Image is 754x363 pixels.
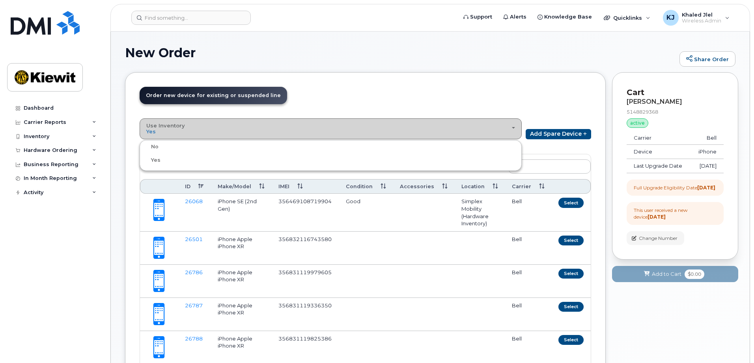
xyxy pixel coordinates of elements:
[652,270,681,278] span: Add to Cart
[691,131,724,145] td: Bell
[505,265,551,298] td: Bell
[505,179,551,194] th: Carrier: activate to sort column ascending
[558,198,584,208] button: Select
[691,159,724,173] td: [DATE]
[271,232,339,265] td: 356832116743580
[720,329,748,357] iframe: Messenger Launcher
[211,298,271,331] td: iPhone Apple iPhone XR
[558,236,584,245] button: Select
[146,92,281,98] span: Order new device for existing or suspended line
[627,87,724,98] p: Cart
[505,194,551,231] td: Bell
[185,198,203,204] a: 26068
[454,179,505,194] th: Location: activate to sort column ascending
[271,179,339,194] th: IMEI: activate to sort column ascending
[146,128,156,135] span: Yes
[185,335,203,342] a: 26788
[627,109,724,115] div: 5148829368
[627,145,691,159] td: Device
[526,129,591,139] a: Add Spare Device
[639,235,677,242] span: Change Number
[648,214,666,220] strong: [DATE]
[454,194,505,231] td: Simplex Mobility (Hardware Inventory)
[685,269,704,279] span: $0.00
[627,231,684,245] button: Change Number
[185,236,203,242] a: 26501
[211,265,271,298] td: iPhone Apple iPhone XR
[627,159,691,173] td: Last Upgrade Date
[679,51,735,67] a: Share Order
[146,122,185,129] span: Use Inventory
[185,302,203,309] a: 26787
[627,118,648,128] div: active
[125,46,676,60] h1: New Order
[339,179,393,194] th: Condition: activate to sort column ascending
[271,298,339,331] td: 356831119336350
[627,131,691,145] td: Carrier
[211,232,271,265] td: iPhone Apple iPhone XR
[271,265,339,298] td: 356831119979605
[634,207,717,220] div: This user received a new device
[211,179,271,194] th: Make/Model: activate to sort column ascending
[185,269,203,275] a: 26786
[558,302,584,312] button: Select
[142,142,159,152] label: No
[393,179,454,194] th: Accessories: activate to sort column ascending
[505,232,551,265] td: Bell
[271,194,339,231] td: 356469108719904
[508,159,591,174] input: Search:
[505,298,551,331] td: Bell
[558,335,584,345] button: Select
[627,98,724,105] div: [PERSON_NAME]
[612,266,738,282] button: Add to Cart $0.00
[697,185,715,191] strong: [DATE]
[691,145,724,159] td: iPhone
[211,194,271,231] td: iPhone SE (2nd Gen)
[481,154,590,176] label: Search:
[558,269,584,279] button: Select
[140,118,522,139] button: Use Inventory Yes
[339,194,393,231] td: Good
[178,179,211,194] th: ID: activate to sort column descending
[142,155,161,165] label: Yes
[634,184,715,191] div: Full Upgrade Eligibility Date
